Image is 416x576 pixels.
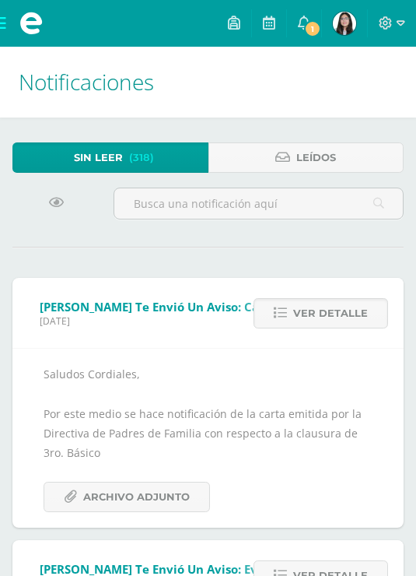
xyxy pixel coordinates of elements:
[293,299,368,328] span: Ver detalle
[44,364,372,512] div: Saludos Cordiales, Por este medio se hace notificación de la carta emitida por la Directiva de Pa...
[44,482,210,512] a: Archivo Adjunto
[74,143,123,172] span: Sin leer
[12,142,208,173] a: Sin leer(318)
[19,67,154,97] span: Notificaciones
[333,12,356,35] img: 129361d4f31c6f94d124aba2bb22413d.png
[129,143,154,172] span: (318)
[296,143,336,172] span: Leídos
[304,20,321,37] span: 1
[83,483,190,511] span: Archivo Adjunto
[114,188,403,219] input: Busca una notificación aquí
[208,142,404,173] a: Leídos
